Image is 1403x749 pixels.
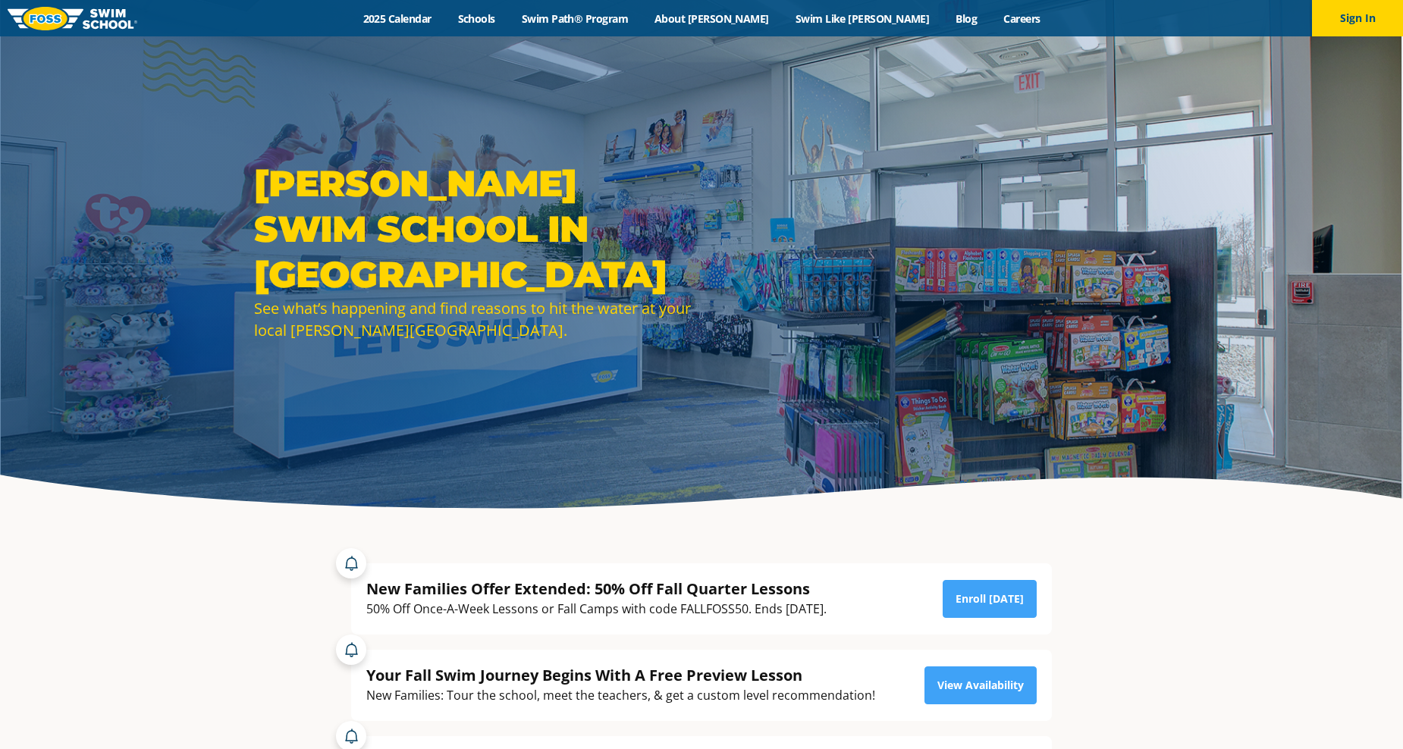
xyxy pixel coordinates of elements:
img: FOSS Swim School Logo [8,7,137,30]
a: Enroll [DATE] [943,580,1037,618]
div: New Families Offer Extended: 50% Off Fall Quarter Lessons [366,578,827,599]
a: Blog [943,11,990,26]
h1: [PERSON_NAME] Swim School in [GEOGRAPHIC_DATA] [254,161,694,297]
a: About [PERSON_NAME] [642,11,783,26]
a: Schools [444,11,508,26]
div: New Families: Tour the school, meet the teachers, & get a custom level recommendation! [366,685,875,706]
a: Swim Like [PERSON_NAME] [782,11,943,26]
div: See what’s happening and find reasons to hit the water at your local [PERSON_NAME][GEOGRAPHIC_DATA]. [254,297,694,341]
a: Swim Path® Program [508,11,641,26]
a: Careers [990,11,1053,26]
a: 2025 Calendar [350,11,444,26]
a: View Availability [924,666,1037,704]
div: 50% Off Once-A-Week Lessons or Fall Camps with code FALLFOSS50. Ends [DATE]. [366,599,827,619]
div: Your Fall Swim Journey Begins With A Free Preview Lesson [366,665,875,685]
